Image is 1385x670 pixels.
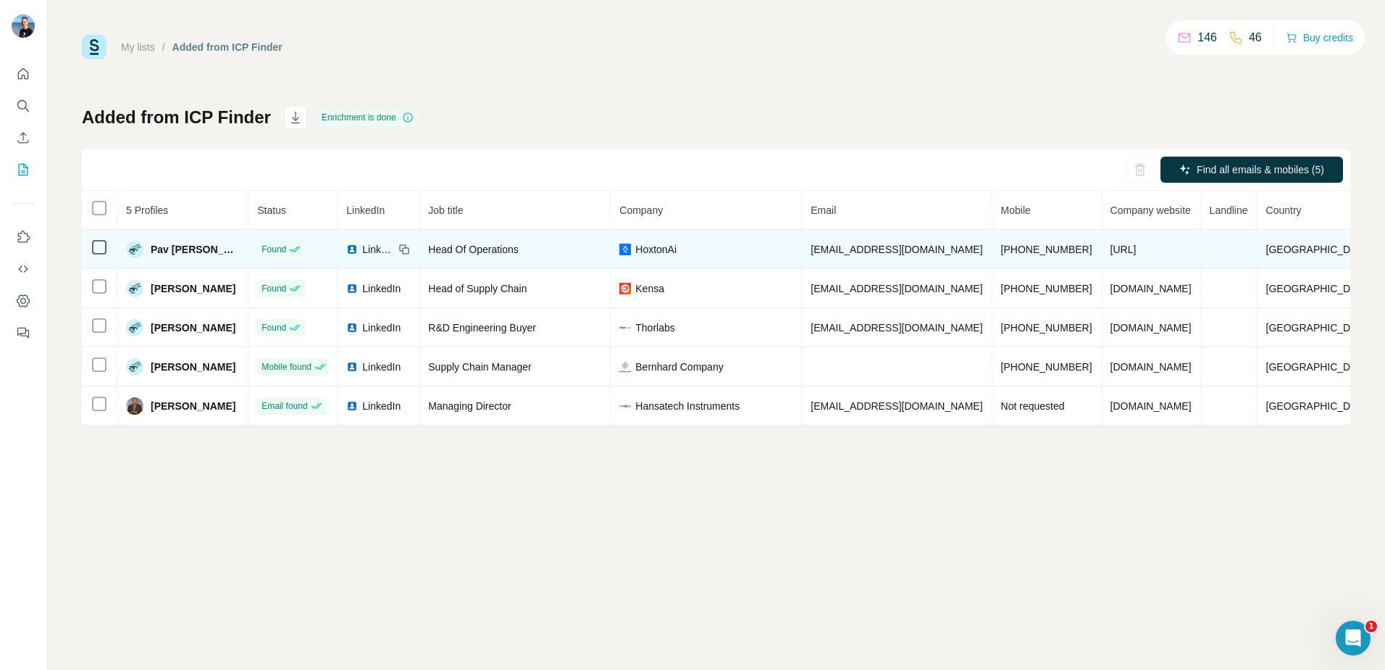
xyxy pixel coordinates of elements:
span: LinkedIn [362,399,401,413]
img: company-logo [619,322,631,334]
span: [PHONE_NUMBER] [1001,322,1092,334]
img: company-logo [619,244,631,255]
span: Kensa [635,281,664,296]
span: [EMAIL_ADDRESS][DOMAIN_NAME] [811,322,982,334]
span: LinkedIn [362,360,401,374]
span: [PERSON_NAME] [151,320,235,335]
span: [DOMAIN_NAME] [1110,361,1192,373]
div: Added from ICP Finder [172,40,283,54]
div: Enrichment is done [317,109,418,126]
p: 46 [1249,29,1262,46]
span: [GEOGRAPHIC_DATA] [1266,244,1372,255]
li: / [162,40,165,54]
span: Bernhard Company [635,360,723,374]
button: Use Surfe API [12,256,35,282]
span: Found [261,321,286,334]
span: [DOMAIN_NAME] [1110,283,1192,294]
img: LinkedIn logo [346,283,358,294]
span: Status [257,204,286,216]
span: [PERSON_NAME] [151,360,235,374]
span: Find all emails & mobiles (5) [1197,162,1324,177]
span: Pav [PERSON_NAME] [151,242,239,257]
button: Quick start [12,61,35,87]
button: Find all emails & mobiles (5) [1160,157,1343,183]
img: Avatar [126,280,143,297]
span: [PHONE_NUMBER] [1001,283,1092,294]
span: [GEOGRAPHIC_DATA] [1266,322,1372,334]
button: Enrich CSV [12,125,35,151]
span: [EMAIL_ADDRESS][DOMAIN_NAME] [811,400,982,412]
span: [GEOGRAPHIC_DATA] [1266,283,1372,294]
img: Avatar [126,397,143,415]
img: Avatar [126,241,143,258]
h1: Added from ICP Finder [82,106,271,129]
span: 1 [1365,621,1377,632]
span: Head of Supply Chain [428,283,527,294]
span: LinkedIn [362,281,401,296]
button: Search [12,93,35,119]
span: [EMAIL_ADDRESS][DOMAIN_NAME] [811,283,982,294]
span: Hansatech Instruments [635,399,740,413]
span: Not requested [1001,400,1065,412]
span: [PERSON_NAME] [151,281,235,296]
span: LinkedIn [346,204,385,216]
span: LinkedIn [362,320,401,335]
button: Buy credits [1286,28,1353,48]
img: LinkedIn logo [346,361,358,373]
span: Thorlabs [635,320,674,335]
button: My lists [12,157,35,183]
img: LinkedIn logo [346,400,358,412]
span: Supply Chain Manager [428,361,531,373]
img: company-logo [619,361,631,373]
span: Managing Director [428,400,511,412]
img: LinkedIn logo [346,244,358,255]
span: [EMAIL_ADDRESS][DOMAIN_NAME] [811,244,982,255]
span: [DOMAIN_NAME] [1110,400,1192,412]
span: [PHONE_NUMBER] [1001,244,1092,255]
img: company-logo [619,283,631,294]
button: Feedback [12,320,35,346]
span: Head Of Operations [428,244,519,255]
p: 146 [1197,29,1217,46]
span: Landline [1210,204,1248,216]
iframe: Intercom live chat [1336,621,1371,655]
span: Country [1266,204,1302,216]
span: [URL] [1110,244,1137,255]
span: R&D Engineering Buyer [428,322,536,334]
span: Email found [261,400,307,413]
span: LinkedIn [362,242,394,257]
img: Avatar [126,358,143,376]
span: [PHONE_NUMBER] [1001,361,1092,373]
span: Found [261,243,286,256]
img: company-logo [619,400,631,412]
span: Mobile [1001,204,1031,216]
span: Found [261,282,286,295]
span: Mobile found [261,360,311,373]
img: Surfe Logo [82,35,106,59]
span: HoxtonAi [635,242,677,257]
span: Company [619,204,663,216]
span: [GEOGRAPHIC_DATA] [1266,400,1372,412]
img: LinkedIn logo [346,322,358,334]
span: [GEOGRAPHIC_DATA] [1266,361,1372,373]
span: Email [811,204,836,216]
img: Avatar [12,15,35,38]
span: Job title [428,204,463,216]
button: Dashboard [12,288,35,314]
span: [PERSON_NAME] [151,399,235,413]
a: My lists [121,41,155,53]
span: 5 Profiles [126,204,168,216]
button: Use Surfe on LinkedIn [12,224,35,250]
span: Company website [1110,204,1191,216]
img: Avatar [126,319,143,336]
span: [DOMAIN_NAME] [1110,322,1192,334]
